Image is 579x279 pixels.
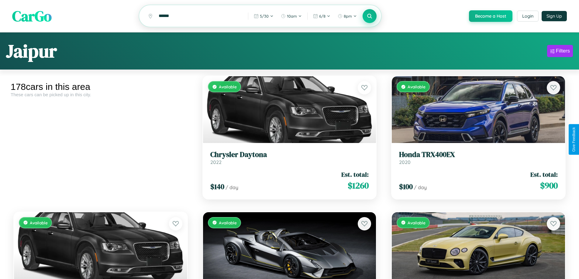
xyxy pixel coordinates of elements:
span: Est. total: [341,170,369,179]
div: Filters [556,48,570,54]
span: 8pm [344,14,352,19]
span: 5 / 30 [260,14,269,19]
h1: Jaipur [6,39,57,63]
span: / day [226,184,238,190]
a: Chrysler Daytona2022 [210,150,369,165]
button: 5/30 [251,11,277,21]
button: 6/8 [310,11,333,21]
h3: Honda TRX400EX [399,150,558,159]
span: $ 900 [540,179,558,192]
span: 10am [287,14,297,19]
button: Login [517,11,539,22]
a: Honda TRX400EX2020 [399,150,558,165]
span: Est. total: [530,170,558,179]
div: These cars can be picked up in this city. [11,92,191,97]
span: 6 / 8 [319,14,326,19]
span: 2020 [399,159,411,165]
span: Available [219,220,237,225]
span: $ 140 [210,182,224,192]
span: Available [408,220,426,225]
span: Available [408,84,426,89]
span: Available [30,220,48,225]
div: Give Feedback [572,127,576,152]
button: Sign Up [542,11,567,21]
span: 2022 [210,159,222,165]
h3: Chrysler Daytona [210,150,369,159]
span: / day [414,184,427,190]
button: Become a Host [469,10,512,22]
span: Available [219,84,237,89]
div: 178 cars in this area [11,82,191,92]
span: $ 100 [399,182,413,192]
span: $ 1260 [348,179,369,192]
button: 8pm [335,11,360,21]
button: Filters [547,45,573,57]
span: CarGo [12,6,52,26]
button: 10am [278,11,305,21]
